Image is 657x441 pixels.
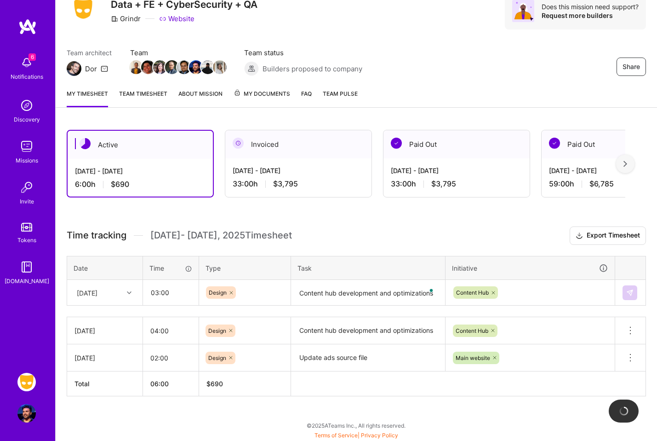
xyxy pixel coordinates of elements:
input: HH:MM [143,319,199,343]
div: Dor [85,64,97,74]
span: [DATE] - [DATE] , 2025 Timesheet [150,230,292,241]
span: Team status [244,48,362,58]
i: icon CompanyGray [111,15,118,23]
textarea: To enrich screen reader interactions, please activate Accessibility in Grammarly extension settings [292,281,444,305]
img: Active [80,138,91,149]
span: $3,795 [273,179,298,189]
img: Team Member Avatar [129,60,143,74]
span: Share [623,62,640,71]
a: Grindr: Data + FE + CyberSecurity + QA [15,373,38,391]
a: Team Member Avatar [154,59,166,75]
img: Submit [626,289,634,296]
span: Content Hub [456,289,489,296]
a: Team Pulse [323,89,358,107]
div: [DATE] - [DATE] [75,166,206,176]
a: Team Member Avatar [178,59,190,75]
th: 06:00 [143,371,199,396]
img: Paid Out [391,138,402,149]
span: Design [208,327,226,334]
div: 33:00 h [233,179,364,189]
div: 33:00 h [391,179,522,189]
div: [DATE] - [DATE] [233,166,364,175]
img: bell [17,53,36,72]
div: Notifications [11,72,43,81]
div: [DATE] [77,288,97,297]
th: Task [291,256,446,280]
div: Discovery [14,115,40,124]
a: Terms of Service [314,432,358,439]
img: Team Member Avatar [189,60,203,74]
i: icon Chevron [127,290,131,295]
span: Team Pulse [323,90,358,97]
span: | [314,432,398,439]
div: Does this mission need support? [542,2,639,11]
img: Invoiced [233,138,244,149]
div: Paid Out [383,130,530,158]
a: Team Member Avatar [214,59,226,75]
div: © 2025 ATeams Inc., All rights reserved. [55,414,657,437]
a: Team timesheet [119,89,167,107]
span: $690 [111,180,129,189]
img: Builders proposed to company [244,61,259,76]
span: $3,795 [431,179,456,189]
th: Total [67,371,143,396]
img: right [623,161,627,167]
span: 6 [29,53,36,61]
div: Initiative [452,263,608,273]
img: loading [617,405,629,417]
img: Team Member Avatar [213,60,227,74]
img: Team Member Avatar [201,60,215,74]
div: Time [149,263,192,273]
button: Export Timesheet [570,226,646,245]
span: Team architect [67,48,112,58]
img: Team Member Avatar [177,60,191,74]
input: HH:MM [143,280,198,305]
button: Share [617,58,646,76]
div: [DOMAIN_NAME] [5,276,49,286]
th: Type [199,256,291,280]
span: Content Hub [456,327,488,334]
span: Design [208,354,226,361]
span: Time tracking [67,230,126,241]
span: Design [209,289,227,296]
img: Grindr: Data + FE + CyberSecurity + QA [17,373,36,391]
div: Missions [16,156,38,165]
div: Active [68,131,213,159]
a: Team Member Avatar [142,59,154,75]
th: Date [67,256,143,280]
span: Team [130,48,226,58]
div: Invite [20,197,34,206]
span: My Documents [234,89,290,99]
img: teamwork [17,137,36,156]
div: null [623,285,638,300]
div: [DATE] - [DATE] [391,166,522,175]
i: icon Mail [101,65,108,72]
div: [DATE] [74,353,135,363]
div: Request more builders [542,11,639,20]
a: Team Member Avatar [202,59,214,75]
a: My timesheet [67,89,108,107]
span: $ 690 [206,380,223,388]
a: My Documents [234,89,290,107]
a: Website [159,14,194,23]
img: Team Member Avatar [141,60,155,74]
a: Privacy Policy [361,432,398,439]
div: Invoiced [225,130,371,158]
img: User Avatar [17,404,36,423]
img: Paid Out [549,138,560,149]
img: discovery [17,96,36,115]
a: Team Member Avatar [130,59,142,75]
div: 6:00 h [75,180,206,189]
img: logo [18,18,37,35]
img: Team Member Avatar [153,60,167,74]
a: FAQ [301,89,312,107]
i: icon Download [576,231,583,241]
a: Team Member Avatar [166,59,178,75]
span: Builders proposed to company [263,64,362,74]
div: Tokens [17,235,36,245]
div: Grindr [111,14,141,23]
img: guide book [17,258,36,276]
a: User Avatar [15,404,38,423]
textarea: Content hub development and optimizations [292,318,444,343]
input: HH:MM [143,346,199,370]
